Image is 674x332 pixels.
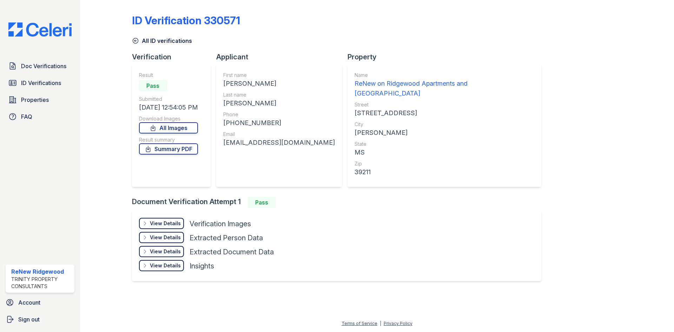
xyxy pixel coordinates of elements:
[223,72,335,79] div: First name
[6,110,74,124] a: FAQ
[150,220,181,227] div: View Details
[380,321,381,326] div: |
[216,52,348,62] div: Applicant
[139,143,198,155] a: Summary PDF
[223,138,335,148] div: [EMAIL_ADDRESS][DOMAIN_NAME]
[150,248,181,255] div: View Details
[190,247,274,257] div: Extracted Document Data
[150,234,181,241] div: View Details
[3,312,77,326] a: Sign out
[355,79,534,98] div: ReNew on Ridgewood Apartments and [GEOGRAPHIC_DATA]
[132,52,216,62] div: Verification
[21,79,61,87] span: ID Verifications
[21,96,49,104] span: Properties
[223,111,335,118] div: Phone
[6,76,74,90] a: ID Verifications
[3,295,77,310] a: Account
[223,131,335,138] div: Email
[132,197,547,208] div: Document Verification Attempt 1
[139,80,167,91] div: Pass
[11,276,72,290] div: Trinity Property Consultants
[223,79,335,89] div: [PERSON_NAME]
[139,122,198,134] a: All Images
[355,121,534,128] div: City
[139,96,198,103] div: Submitted
[355,148,534,157] div: MS
[355,101,534,108] div: Street
[21,112,32,121] span: FAQ
[132,14,240,27] div: ID Verification 330571
[355,128,534,138] div: [PERSON_NAME]
[190,261,214,271] div: Insights
[139,115,198,122] div: Download Images
[223,98,335,108] div: [PERSON_NAME]
[18,315,40,324] span: Sign out
[3,22,77,37] img: CE_Logo_Blue-a8612792a0a2168367f1c8372b55b34899dd931a85d93a1a3d3e32e68fde9ad4.png
[11,267,72,276] div: ReNew Ridgewood
[139,72,198,79] div: Result
[645,304,667,325] iframe: chat widget
[150,262,181,269] div: View Details
[355,108,534,118] div: [STREET_ADDRESS]
[139,136,198,143] div: Result summary
[223,118,335,128] div: [PHONE_NUMBER]
[190,219,251,229] div: Verification Images
[355,167,534,177] div: 39211
[355,72,534,79] div: Name
[21,62,66,70] span: Doc Verifications
[6,59,74,73] a: Doc Verifications
[342,321,377,326] a: Terms of Service
[6,93,74,107] a: Properties
[248,197,276,208] div: Pass
[139,103,198,112] div: [DATE] 12:54:05 PM
[355,141,534,148] div: State
[223,91,335,98] div: Last name
[384,321,412,326] a: Privacy Policy
[18,298,40,307] span: Account
[355,160,534,167] div: Zip
[355,72,534,98] a: Name ReNew on Ridgewood Apartments and [GEOGRAPHIC_DATA]
[132,37,192,45] a: All ID verifications
[348,52,547,62] div: Property
[190,233,263,243] div: Extracted Person Data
